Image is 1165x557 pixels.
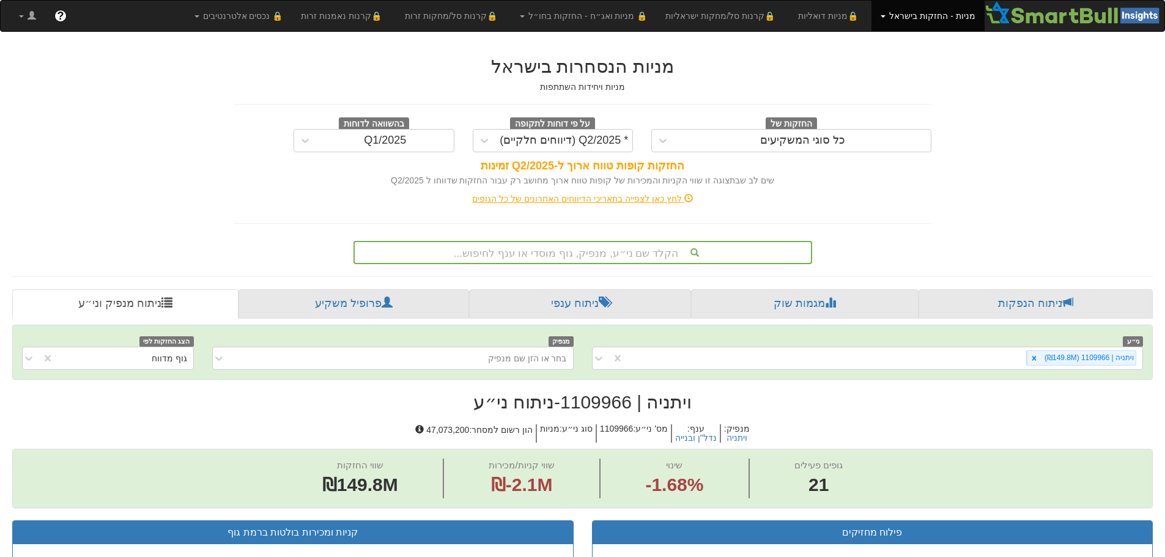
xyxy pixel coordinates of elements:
[225,193,941,205] div: לחץ כאן לצפייה בתאריכי הדיווחים האחרונים של כל הגופים
[794,460,843,470] span: גופים פעילים
[12,392,1153,412] h2: ויתניה | 1109966 - ניתוח ני״ע
[536,424,596,443] h5: סוג ני״ע : מניות
[337,460,383,470] span: שווי החזקות
[396,1,511,31] a: 🔒קרנות סל/מחקות זרות
[871,1,984,31] a: מניות - החזקות בישראל
[355,242,811,263] div: הקלד שם ני״ע, מנפיק, גוף מוסדי או ענף לחיפוש...
[488,352,567,364] div: בחר או הזן שם מנפיק
[766,117,817,131] span: החזקות של
[364,135,406,147] div: Q1/2025
[469,289,691,319] a: ניתוח ענפי
[510,117,595,131] span: על פי דוחות לתקופה
[727,433,747,443] button: ויתניה
[139,336,193,347] span: הצג החזקות לפי
[152,352,187,364] div: גוף מדווח
[645,472,703,498] span: -1.68%
[919,289,1153,319] a: ניתוח הנפקות
[511,1,656,31] a: 🔒 מניות ואג״ח - החזקות בחו״ל
[500,135,628,147] div: * Q2/2025 (דיווחים חלקיים)
[789,1,872,31] a: 🔒מניות דואליות
[322,474,398,495] span: ₪149.8M
[691,289,918,319] a: מגמות שוק
[794,472,843,498] span: 21
[602,527,1144,538] h3: פילוח מחזיקים
[234,83,931,92] h5: מניות ויחידות השתתפות
[1123,336,1143,347] span: ני״ע
[760,135,845,147] div: כל סוגי המשקיעים
[596,424,671,443] h5: מס' ני״ע : 1109966
[1041,351,1136,365] div: ויתניה | 1109966 (₪149.8M)
[22,527,564,538] h3: קניות ומכירות בולטות ברמת גוף
[239,289,468,319] a: פרופיל משקיע
[985,1,1164,25] img: Smartbull
[57,10,64,22] span: ?
[12,289,239,319] a: ניתוח מנפיק וני״ע
[720,424,753,443] h5: מנפיק :
[489,460,554,470] span: שווי קניות/מכירות
[412,424,536,443] h5: הון רשום למסחר : 47,073,200
[666,460,682,470] span: שינוי
[675,433,717,443] button: נדל"ן ובנייה
[185,1,292,31] a: 🔒 נכסים אלטרנטיבים
[292,1,396,31] a: 🔒קרנות נאמנות זרות
[656,1,788,31] a: 🔒קרנות סל/מחקות ישראליות
[234,56,931,76] h2: מניות הנסחרות בישראל
[491,474,553,495] span: ₪-2.1M
[549,336,574,347] span: מנפיק
[234,158,931,174] div: החזקות קופות טווח ארוך ל-Q2/2025 זמינות
[339,117,409,131] span: בהשוואה לדוחות
[671,424,720,443] h5: ענף :
[234,174,931,186] div: שים לב שבתצוגה זו שווי הקניות והמכירות של קופות טווח ארוך מחושב רק עבור החזקות שדווחו ל Q2/2025
[45,1,76,31] a: ?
